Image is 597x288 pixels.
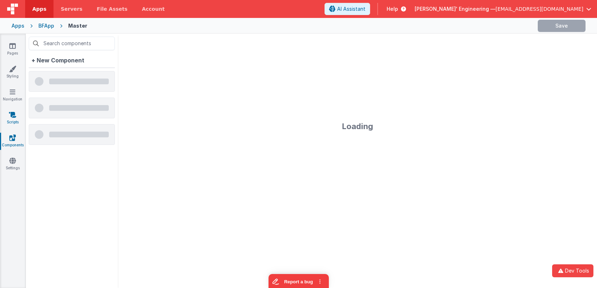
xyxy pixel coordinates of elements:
span: [PERSON_NAME]' Engineering — [415,5,495,13]
input: Search components [29,37,115,50]
h2: Loading [342,116,373,131]
div: BFApp [38,22,54,29]
span: Apps [32,5,46,13]
span: Help [387,5,398,13]
button: [PERSON_NAME]' Engineering — [EMAIL_ADDRESS][DOMAIN_NAME] [415,5,591,13]
span: AI Assistant [337,5,365,13]
span: File Assets [97,5,128,13]
button: Save [538,20,586,32]
span: Servers [61,5,82,13]
span: [EMAIL_ADDRESS][DOMAIN_NAME] [495,5,583,13]
div: Apps [11,22,24,29]
button: AI Assistant [325,3,370,15]
div: + New Component [29,53,87,67]
div: Master [68,22,87,29]
button: Dev Tools [552,264,593,277]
